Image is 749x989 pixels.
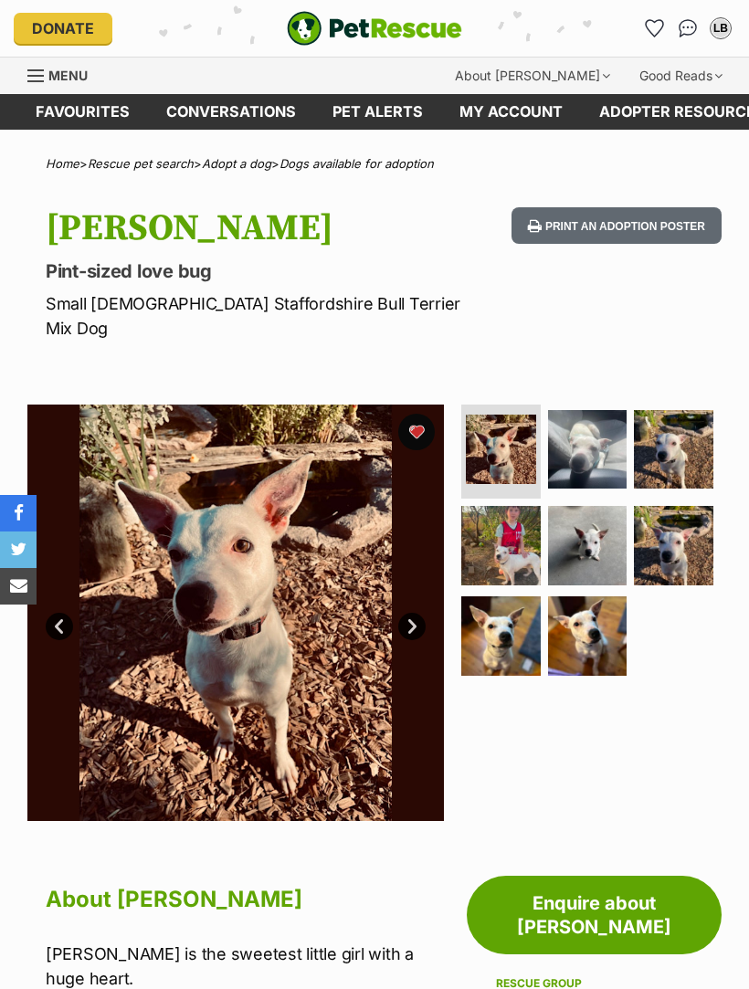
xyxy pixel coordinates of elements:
[17,94,148,130] a: Favourites
[46,156,79,171] a: Home
[548,410,628,489] img: Photo of Maggie
[202,156,271,171] a: Adopt a dog
[27,405,444,821] img: Photo of Maggie
[467,876,722,954] a: Enquire about [PERSON_NAME]
[461,506,541,585] img: Photo of Maggie
[679,19,698,37] img: chat-41dd97257d64d25036548639549fe6c8038ab92f7586957e7f3b1b290dea8141.svg
[548,506,628,585] img: Photo of Maggie
[512,207,722,245] button: Print an adoption poster
[148,94,314,130] a: conversations
[548,596,628,676] img: Photo of Maggie
[640,14,735,43] ul: Account quick links
[673,14,702,43] a: Conversations
[466,415,536,485] img: Photo of Maggie
[640,14,670,43] a: Favourites
[634,506,713,585] img: Photo of Maggie
[634,410,713,489] img: Photo of Maggie
[712,19,730,37] div: LB
[398,613,426,640] a: Next
[314,94,441,130] a: Pet alerts
[46,613,73,640] a: Prev
[46,291,462,341] p: Small [DEMOGRAPHIC_DATA] Staffordshire Bull Terrier Mix Dog
[627,58,735,94] div: Good Reads
[441,94,581,130] a: My account
[46,258,462,284] p: Pint-sized love bug
[27,58,100,90] a: Menu
[280,156,434,171] a: Dogs available for adoption
[48,68,88,83] span: Menu
[461,596,541,676] img: Photo of Maggie
[706,14,735,43] button: My account
[398,414,435,450] button: favourite
[88,156,194,171] a: Rescue pet search
[46,207,462,249] h1: [PERSON_NAME]
[442,58,623,94] div: About [PERSON_NAME]
[14,13,112,44] a: Donate
[287,11,462,46] img: logo-e224e6f780fb5917bec1dbf3a21bbac754714ae5b6737aabdf751b685950b380.svg
[287,11,462,46] a: PetRescue
[46,879,444,920] h2: About [PERSON_NAME]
